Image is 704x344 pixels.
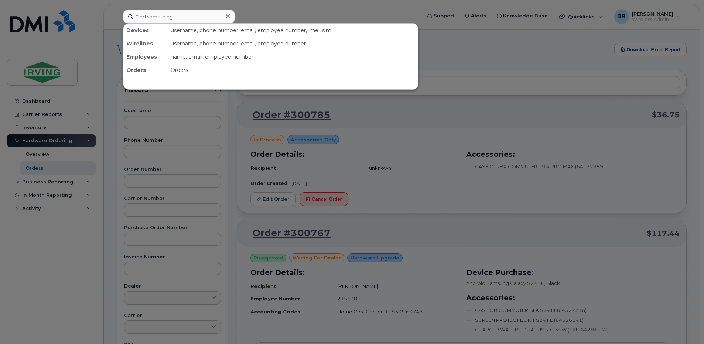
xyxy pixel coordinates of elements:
div: username, phone number, email, employee number, imei, sim [168,24,418,37]
div: username, phone number, email, employee number [168,37,418,50]
div: Employees [123,50,168,63]
div: Orders [168,63,418,77]
div: Devices [123,24,168,37]
div: Wirelines [123,37,168,50]
div: Orders [123,63,168,77]
div: name, email, employee number [168,50,418,63]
